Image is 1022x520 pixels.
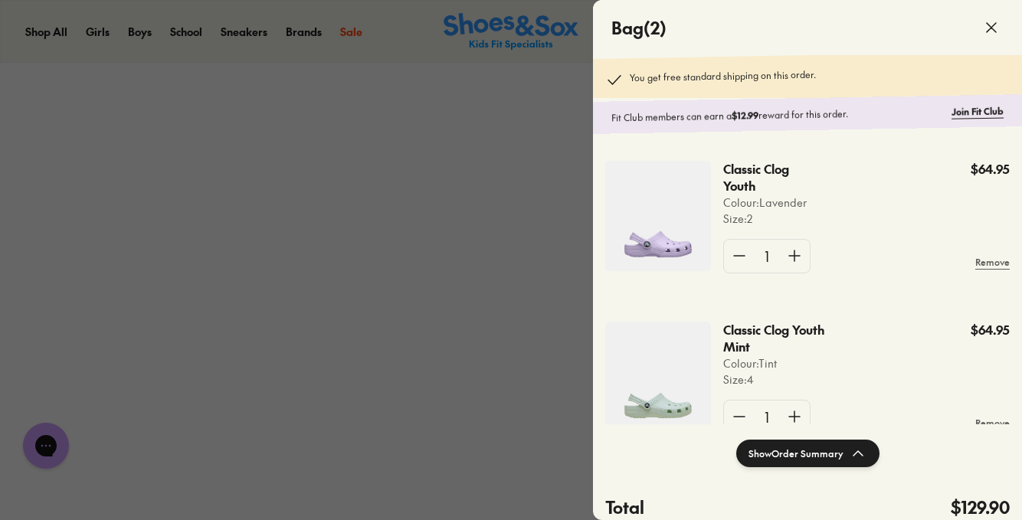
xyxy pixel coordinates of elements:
img: 4-495048.jpg [605,161,711,271]
h4: Bag ( 2 ) [611,15,667,41]
p: Colour: Lavender [723,195,824,211]
p: $64.95 [971,322,1010,338]
p: $64.95 [971,161,1010,178]
button: ShowOrder Summary [736,440,880,467]
b: $12.99 [732,109,758,122]
p: Colour: Tint [723,355,854,371]
p: Size : 2 [723,211,824,227]
p: Fit Club members can earn a reward for this order. [611,105,945,125]
p: Classic Clog Youth [723,161,804,195]
a: Join Fit Club [952,104,1004,119]
h4: Total [605,495,644,520]
h4: $129.90 [951,495,1010,520]
img: 4-553264.jpg [605,322,711,432]
p: You get free standard shipping on this order. [630,67,816,89]
button: Open gorgias live chat [8,5,54,51]
div: 1 [755,401,779,433]
div: 1 [755,240,779,273]
p: Size : 4 [723,371,854,388]
p: Classic Clog Youth Mint [723,322,828,355]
